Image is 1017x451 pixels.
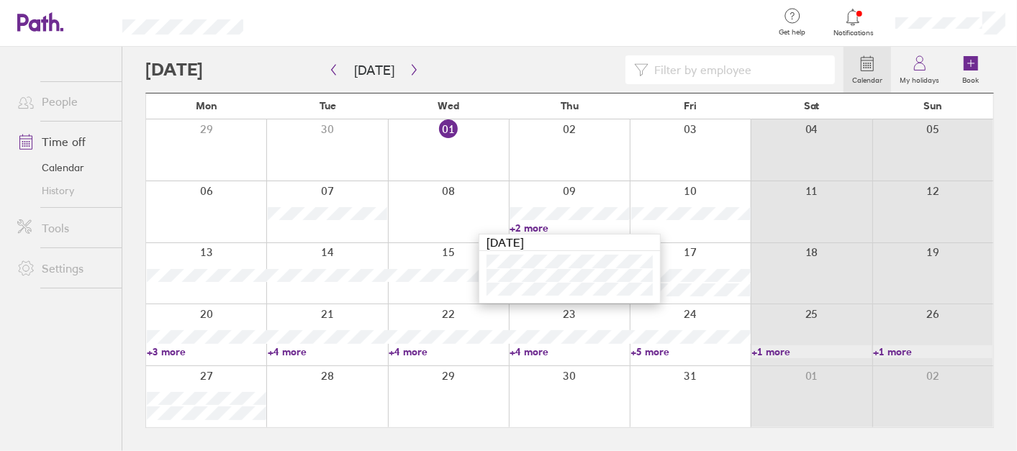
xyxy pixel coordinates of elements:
a: +2 more [510,222,629,234]
a: Calendar [6,156,122,179]
label: Calendar [844,72,891,85]
span: Thu [561,100,579,111]
span: Sun [923,100,942,111]
label: Book [954,72,988,85]
input: Filter by employee [648,56,826,83]
a: People [6,87,122,116]
a: +1 more [873,345,993,358]
span: Mon [196,100,217,111]
a: +4 more [510,345,629,358]
a: +4 more [389,345,508,358]
span: Notifications [830,29,877,37]
span: Get help [769,28,815,37]
a: Notifications [830,7,877,37]
a: Book [948,47,994,93]
a: Settings [6,254,122,283]
span: Sat [804,100,820,111]
span: Fri [684,100,697,111]
a: +5 more [631,345,751,358]
a: +3 more [147,345,266,358]
div: [DATE] [479,234,660,251]
a: +1 more [752,345,872,358]
a: Time off [6,127,122,156]
a: +4 more [268,345,387,358]
a: Calendar [844,47,891,93]
a: History [6,179,122,202]
a: My holidays [891,47,948,93]
span: Wed [438,100,459,111]
span: Tue [320,100,336,111]
a: Tools [6,214,122,242]
label: My holidays [891,72,948,85]
button: [DATE] [343,58,406,82]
